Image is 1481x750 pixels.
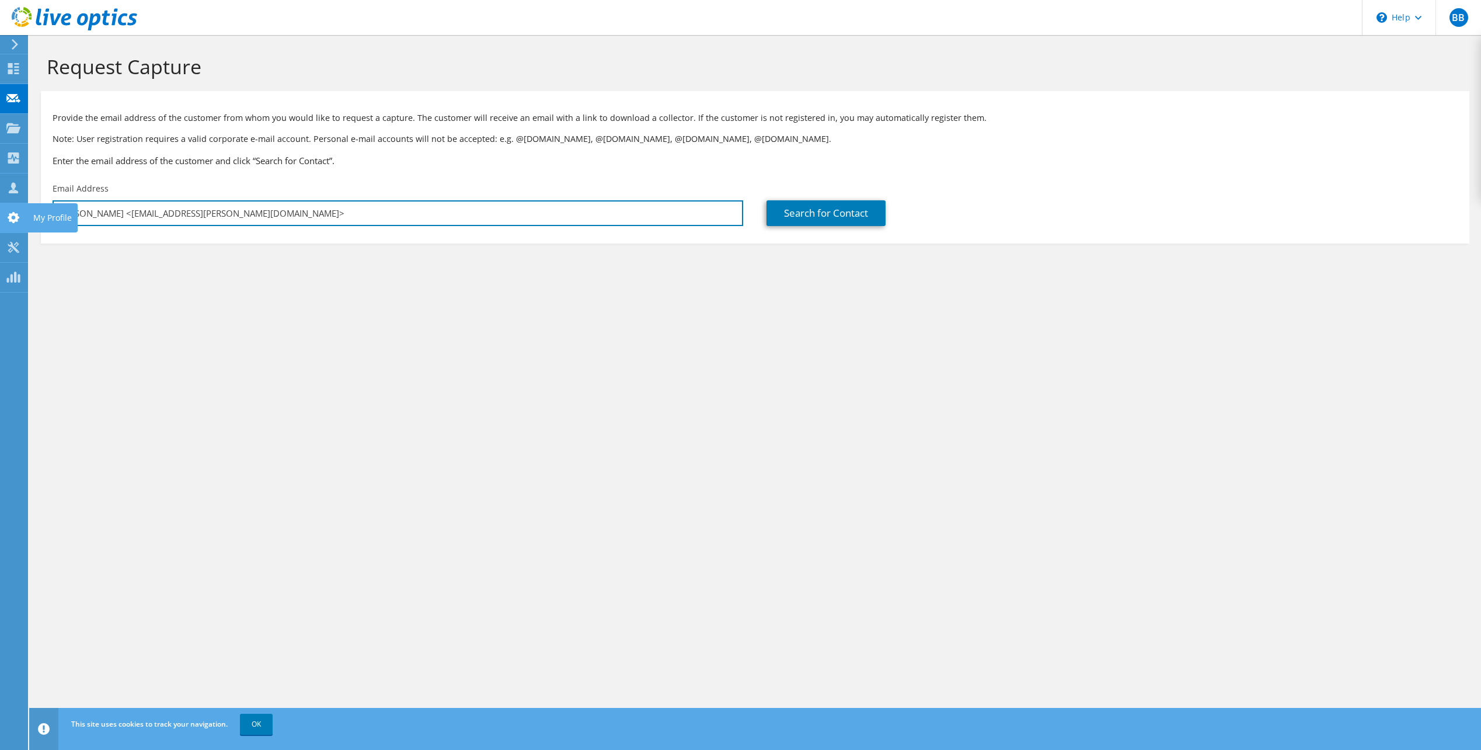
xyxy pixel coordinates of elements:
[53,154,1458,167] h3: Enter the email address of the customer and click “Search for Contact”.
[27,203,78,232] div: My Profile
[766,200,886,226] a: Search for Contact
[47,54,1458,79] h1: Request Capture
[240,714,273,735] a: OK
[1449,8,1468,27] span: BB
[1377,12,1387,23] svg: \n
[53,133,1458,145] p: Note: User registration requires a valid corporate e-mail account. Personal e-mail accounts will ...
[71,719,228,729] span: This site uses cookies to track your navigation.
[53,112,1458,124] p: Provide the email address of the customer from whom you would like to request a capture. The cust...
[53,183,109,195] label: Email Address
